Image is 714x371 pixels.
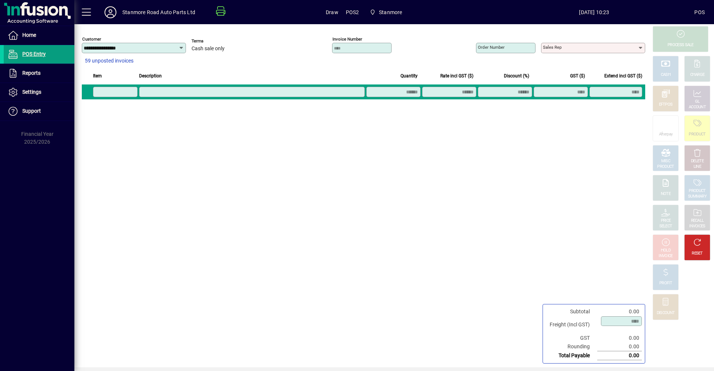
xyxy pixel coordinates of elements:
a: Settings [4,83,74,102]
td: 0.00 [597,351,642,360]
div: HOLD [661,248,670,253]
button: 59 unposted invoices [82,54,136,68]
mat-label: Sales rep [543,45,562,50]
div: RESET [692,251,703,256]
div: PRODUCT [689,188,705,194]
div: ACCOUNT [689,105,706,110]
div: Stanmore Road Auto Parts Ltd [122,6,195,18]
div: CHARGE [690,72,705,78]
div: PROFIT [659,281,672,286]
span: Settings [22,89,41,95]
div: INVOICES [689,224,705,229]
div: SUMMARY [688,194,707,199]
button: Profile [99,6,122,19]
div: Afterpay [659,132,672,137]
td: Total Payable [546,351,597,360]
span: Discount (%) [504,72,529,80]
div: NOTE [661,191,670,197]
div: POS [694,6,705,18]
div: RECALL [691,218,704,224]
div: MISC [661,159,670,164]
div: INVOICE [659,253,672,259]
span: Description [139,72,162,80]
div: EFTPOS [659,102,673,108]
span: Extend incl GST ($) [604,72,642,80]
span: 59 unposted invoices [85,57,134,65]
span: Rate incl GST ($) [440,72,473,80]
td: Freight (Incl GST) [546,316,597,334]
a: Reports [4,64,74,83]
span: Draw [326,6,338,18]
mat-label: Order number [478,45,505,50]
div: PRICE [661,218,671,224]
span: Quantity [401,72,418,80]
div: CASH [661,72,670,78]
span: Cash sale only [192,46,225,52]
span: Reports [22,70,41,76]
span: Home [22,32,36,38]
td: Rounding [546,342,597,351]
div: PRODUCT [689,132,705,137]
span: Terms [192,39,236,44]
a: Support [4,102,74,121]
span: Item [93,72,102,80]
span: POS Entry [22,51,46,57]
span: POS2 [346,6,359,18]
div: PRODUCT [657,164,674,170]
mat-label: Customer [82,36,101,42]
td: 0.00 [597,307,642,316]
span: GST ($) [570,72,585,80]
div: LINE [694,164,701,170]
td: GST [546,334,597,342]
div: DISCOUNT [657,310,675,316]
td: Subtotal [546,307,597,316]
span: Support [22,108,41,114]
td: 0.00 [597,334,642,342]
div: SELECT [659,224,672,229]
a: Home [4,26,74,45]
span: [DATE] 10:23 [494,6,694,18]
mat-label: Invoice number [332,36,362,42]
div: DELETE [691,159,704,164]
div: PROCESS SALE [668,42,694,48]
span: Stanmore [379,6,402,18]
td: 0.00 [597,342,642,351]
span: Stanmore [367,6,405,19]
div: GL [695,99,700,105]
